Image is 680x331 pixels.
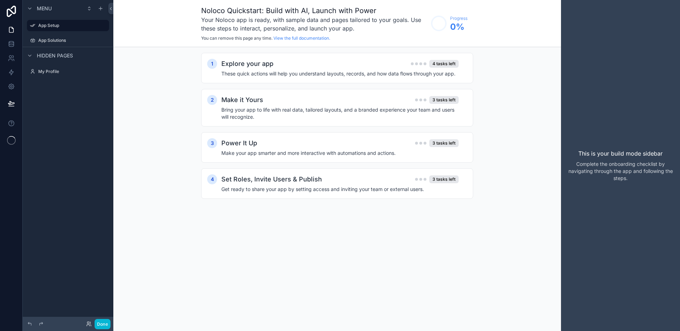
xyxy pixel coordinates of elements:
[429,96,459,104] div: 3 tasks left
[207,174,217,184] div: 4
[221,186,459,193] h4: Get ready to share your app by setting access and inviting your team or external users.
[221,150,459,157] h4: Make your app smarter and more interactive with automations and actions.
[221,138,257,148] h2: Power It Up
[27,20,109,31] a: App Setup
[27,35,109,46] a: App Solutions
[567,161,674,182] p: Complete the onboarding checklist by navigating through the app and following the steps.
[95,319,110,329] button: Done
[201,16,427,33] h3: Your Noloco app is ready, with sample data and pages tailored to your goals. Use these steps to i...
[207,59,217,69] div: 1
[221,95,263,105] h2: Make it Yours
[273,35,330,41] a: View the full documentation.
[201,35,272,41] span: You can remove this page any time.
[450,16,467,21] span: Progress
[221,59,273,69] h2: Explore your app
[113,47,561,219] div: scrollable content
[37,52,73,59] span: Hidden pages
[429,175,459,183] div: 3 tasks left
[429,60,459,68] div: 4 tasks left
[221,106,459,120] h4: Bring your app to life with real data, tailored layouts, and a branded experience your team and u...
[37,5,52,12] span: Menu
[429,139,459,147] div: 3 tasks left
[221,174,322,184] h2: Set Roles, Invite Users & Publish
[578,149,663,158] p: This is your build mode sidebar
[38,38,108,43] label: App Solutions
[27,66,109,77] a: My Profile
[38,23,105,28] label: App Setup
[38,69,108,74] label: My Profile
[207,138,217,148] div: 3
[201,6,427,16] h1: Noloco Quickstart: Build with AI, Launch with Power
[207,95,217,105] div: 2
[450,21,467,33] span: 0 %
[221,70,459,77] h4: These quick actions will help you understand layouts, records, and how data flows through your app.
